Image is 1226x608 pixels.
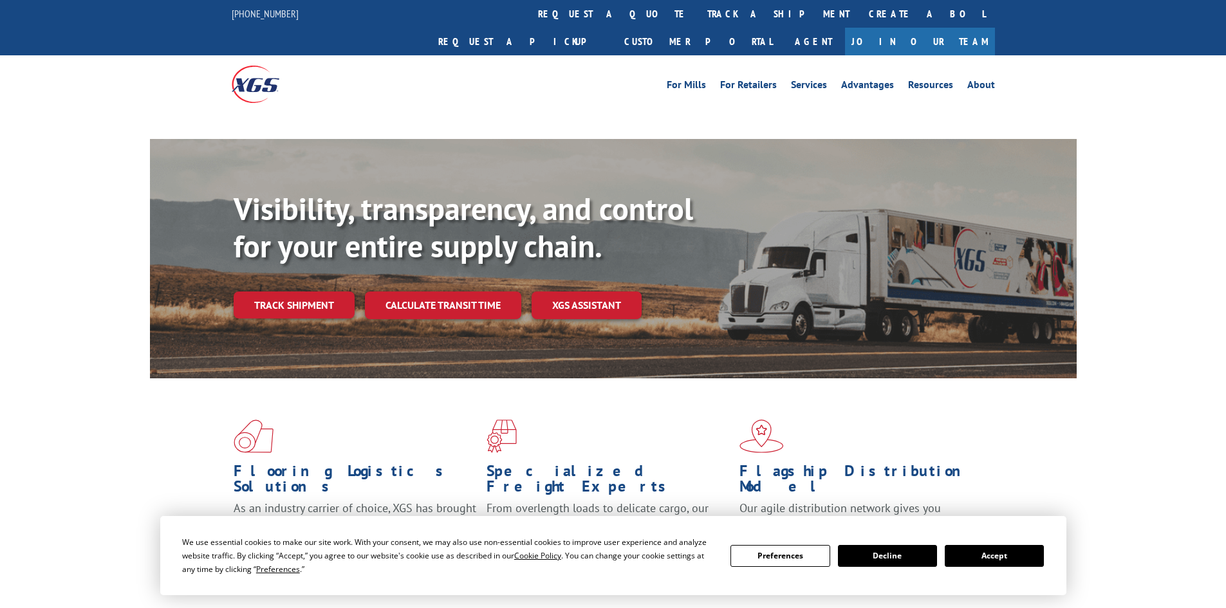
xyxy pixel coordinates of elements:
a: Request a pickup [429,28,615,55]
a: Agent [782,28,845,55]
img: xgs-icon-focused-on-flooring-red [487,419,517,453]
span: Our agile distribution network gives you nationwide inventory management on demand. [739,501,976,531]
a: Join Our Team [845,28,995,55]
a: For Mills [667,80,706,94]
a: XGS ASSISTANT [532,291,642,319]
span: As an industry carrier of choice, XGS has brought innovation and dedication to flooring logistics... [234,501,476,546]
h1: Flooring Logistics Solutions [234,463,477,501]
a: Resources [908,80,953,94]
a: For Retailers [720,80,777,94]
p: From overlength loads to delicate cargo, our experienced staff knows the best way to move your fr... [487,501,730,558]
b: Visibility, transparency, and control for your entire supply chain. [234,189,693,266]
a: Calculate transit time [365,291,521,319]
h1: Specialized Freight Experts [487,463,730,501]
button: Decline [838,545,937,567]
span: Cookie Policy [514,550,561,561]
a: [PHONE_NUMBER] [232,7,299,20]
img: xgs-icon-total-supply-chain-intelligence-red [234,419,274,453]
a: Customer Portal [615,28,782,55]
div: We use essential cookies to make our site work. With your consent, we may also use non-essential ... [182,535,715,576]
button: Accept [945,545,1044,567]
div: Cookie Consent Prompt [160,516,1066,595]
a: Track shipment [234,291,355,318]
span: Preferences [256,564,300,575]
img: xgs-icon-flagship-distribution-model-red [739,419,784,453]
a: About [967,80,995,94]
h1: Flagship Distribution Model [739,463,983,501]
a: Advantages [841,80,894,94]
button: Preferences [730,545,830,567]
a: Services [791,80,827,94]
